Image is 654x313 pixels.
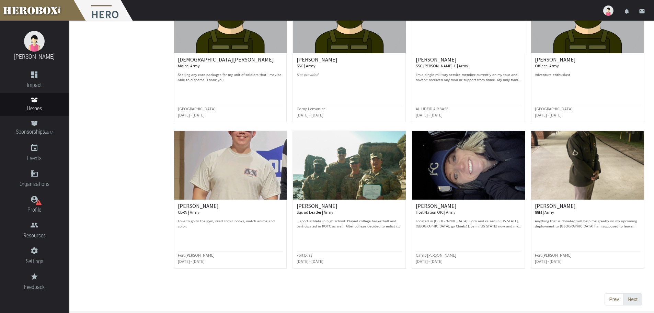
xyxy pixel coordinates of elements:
a: [PERSON_NAME] CBRN | Army Love to go to the gym, read comic books, watch anime and color. Fort [P... [174,131,287,269]
img: user-image [603,5,613,16]
button: Prev [605,293,623,306]
p: Anything that is donated will help me greatly on my upcoming deployment to [GEOGRAPHIC_DATA] I am... [535,219,640,229]
small: Camp Lemonier [297,106,325,111]
p: Located in [GEOGRAPHIC_DATA]. Born and raised in [US_STATE][GEOGRAPHIC_DATA], go Chiefs! Live in ... [416,219,521,229]
small: 88M | Army [535,210,554,215]
small: Officer | Army [535,63,559,68]
p: Love to go to the gym, read comic books, watch anime and color. [178,219,283,229]
i: email [639,8,645,14]
p: Adventure enthusiast [535,72,640,82]
a: [PERSON_NAME] [14,53,55,60]
small: Fort Bliss [297,253,312,258]
small: BETA [45,130,53,135]
small: Squad Leader | Army [297,210,333,215]
a: [PERSON_NAME] 88M | Army Anything that is donated will help me greatly on my upcoming deployment ... [531,131,644,269]
h6: [PERSON_NAME] [416,57,521,69]
small: [DATE] - [DATE] [416,259,443,264]
small: Major | Army [178,63,200,68]
small: [DATE] - [DATE] [416,112,443,118]
p: I’m a single military service member currently on my tour and I haven’t received any mail or supp... [416,72,521,82]
h6: [PERSON_NAME] [297,57,402,69]
h6: [PERSON_NAME] [416,203,521,215]
i: notifications [624,8,630,14]
h6: [PERSON_NAME] [535,57,640,69]
a: [PERSON_NAME] Squad Leader | Army 3 sport athlete in high school. Played college basketball and p... [292,131,406,269]
h6: [PERSON_NAME] [297,203,402,215]
button: Next [623,293,642,306]
small: CBRN | Army [178,210,199,215]
small: [GEOGRAPHIC_DATA] [178,106,216,111]
small: [DATE] - [DATE] [535,112,562,118]
h6: [PERSON_NAME] [178,203,283,215]
h6: [DEMOGRAPHIC_DATA][PERSON_NAME] [178,57,283,69]
p: 3 sport athlete in high school. Played college basketball and participated in ROTC as well. After... [297,219,402,229]
small: [GEOGRAPHIC_DATA] [535,106,573,111]
small: [DATE] - [DATE] [178,259,205,264]
small: Al- UDEID AIR BASE [416,106,448,111]
h6: [PERSON_NAME] [535,203,640,215]
small: Camp [PERSON_NAME] [416,253,456,258]
small: Host Nation OIC | Army [416,210,456,215]
p: Seeking any care packages for my unit of soldiers that I may be able to disperse. Thank you! [178,72,283,82]
small: [DATE] - [DATE] [297,259,323,264]
small: [DATE] - [DATE] [535,259,562,264]
small: [DATE] - [DATE] [297,112,323,118]
a: [PERSON_NAME] Host Nation OIC | Army Located in [GEOGRAPHIC_DATA]. Born and raised in [US_STATE][... [412,131,525,269]
small: SSG [PERSON_NAME], L | Army [416,63,468,68]
img: female.jpg [24,31,45,52]
small: [DATE] - [DATE] [178,112,205,118]
small: Fort [PERSON_NAME] [535,253,572,258]
small: SSG | Army [297,63,315,68]
p: Not provided [297,72,402,82]
small: Fort [PERSON_NAME] [178,253,215,258]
